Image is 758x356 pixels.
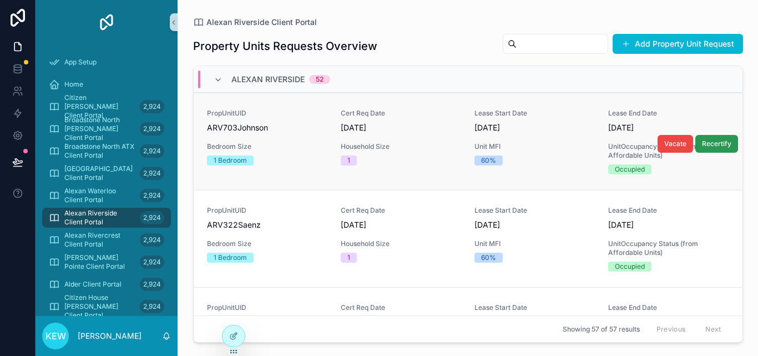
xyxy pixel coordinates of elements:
span: App Setup [64,58,97,67]
div: 1 Bedroom [214,156,247,166]
p: [PERSON_NAME] [78,330,142,342]
div: 1 [347,156,350,166]
a: Alexan Rivercrest Client Portal2,924 [42,230,171,250]
div: Occupied [615,262,645,272]
div: 2,924 [140,144,164,158]
span: Bedroom Size [207,239,327,248]
a: PropUnitUIDARV322SaenzCert Req Date[DATE]Lease Start Date[DATE]Lease End Date[DATE]Bedroom Size1 ... [194,190,742,287]
a: Broadstone North [PERSON_NAME] Client Portal2,924 [42,119,171,139]
div: 2,924 [140,300,164,313]
span: UnitOccupancy Status (from Affordable Units) [608,239,729,257]
span: [DATE] [341,219,461,230]
span: Lease End Date [608,109,729,118]
span: [GEOGRAPHIC_DATA] [GEOGRAPHIC_DATA] Client Portal [64,315,135,342]
div: 52 [316,75,324,84]
a: Alexan Riverside Client Portal [193,17,317,28]
span: Broadstone North [PERSON_NAME] Client Portal [64,116,135,142]
span: Lease Start Date [474,303,595,312]
span: PropUnitUID [207,206,327,215]
span: Showing 57 of 57 results [563,325,640,334]
button: Add Property Unit Request [613,34,743,54]
a: Alexan Riverside Client Portal2,924 [42,208,171,228]
button: Vacate [658,135,693,153]
span: [DATE] [474,219,595,230]
span: Household Size [341,142,461,151]
span: Bedroom Size [207,142,327,151]
a: Home [42,74,171,94]
span: [DATE] [608,219,729,230]
a: Citizen [PERSON_NAME] Client Portal2,924 [42,97,171,117]
span: [DATE] [608,122,729,133]
a: Citizen House [PERSON_NAME] Client Portal2,924 [42,297,171,317]
span: Vacate [664,139,686,148]
span: PropUnitUID [207,303,327,312]
div: 2,924 [140,189,164,202]
span: Lease End Date [608,206,729,215]
div: 2,924 [140,122,164,136]
span: Lease End Date [608,303,729,312]
span: Cert Req Date [341,109,461,118]
div: 60% [481,156,496,166]
span: [GEOGRAPHIC_DATA] Client Portal [64,164,135,182]
h1: Property Units Requests Overview [193,38,377,54]
div: 2,924 [140,100,164,113]
span: Citizen [PERSON_NAME] Client Portal [64,93,135,120]
div: scrollable content [36,44,178,316]
span: Broadstone North ATX Client Portal [64,142,135,160]
span: Alexan Rivercrest Client Portal [64,231,135,249]
span: Citizen House [PERSON_NAME] Client Portal [64,293,135,320]
span: Home [64,80,83,89]
span: PropUnitUID [207,109,327,118]
span: ARV703Johnson [207,122,327,133]
a: [GEOGRAPHIC_DATA] Client Portal2,924 [42,163,171,183]
span: Cert Req Date [341,206,461,215]
a: PropUnitUIDARV703JohnsonCert Req Date[DATE]Lease Start Date[DATE]Lease End Date[DATE]Bedroom Size... [194,93,742,190]
a: Alder Client Portal2,924 [42,274,171,294]
span: Alexan Waterloo Client Portal [64,187,135,204]
div: 2,924 [140,211,164,224]
button: Recertify [695,135,738,153]
div: Occupied [615,164,645,174]
div: 2,924 [140,167,164,180]
span: [PERSON_NAME] Pointe Client Portal [64,253,135,271]
div: 2,924 [140,233,164,247]
div: 60% [481,253,496,263]
span: ARV322Saenz [207,219,327,230]
span: [DATE] [474,122,595,133]
span: Alexan Riverside Client Portal [206,17,317,28]
a: Alexan Waterloo Client Portal2,924 [42,185,171,205]
img: App logo [98,13,115,31]
div: 1 Bedroom [214,253,247,263]
div: 2,924 [140,255,164,269]
span: Alexan Riverside [231,74,305,85]
span: Recertify [702,139,731,148]
span: Alexan Riverside Client Portal [64,209,135,227]
span: Unit MFI [474,239,595,248]
div: 1 [347,253,350,263]
div: 2,924 [140,278,164,291]
span: [DATE] [341,122,461,133]
span: Lease Start Date [474,109,595,118]
span: Household Size [341,239,461,248]
a: [PERSON_NAME] Pointe Client Portal2,924 [42,252,171,272]
span: Cert Req Date [341,303,461,312]
span: UnitOccupancy Status (from Affordable Units) [608,142,729,160]
span: Lease Start Date [474,206,595,215]
span: Alder Client Portal [64,280,122,289]
a: App Setup [42,52,171,72]
span: Unit MFI [474,142,595,151]
span: KEW [46,329,66,343]
a: Broadstone North ATX Client Portal2,924 [42,141,171,161]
